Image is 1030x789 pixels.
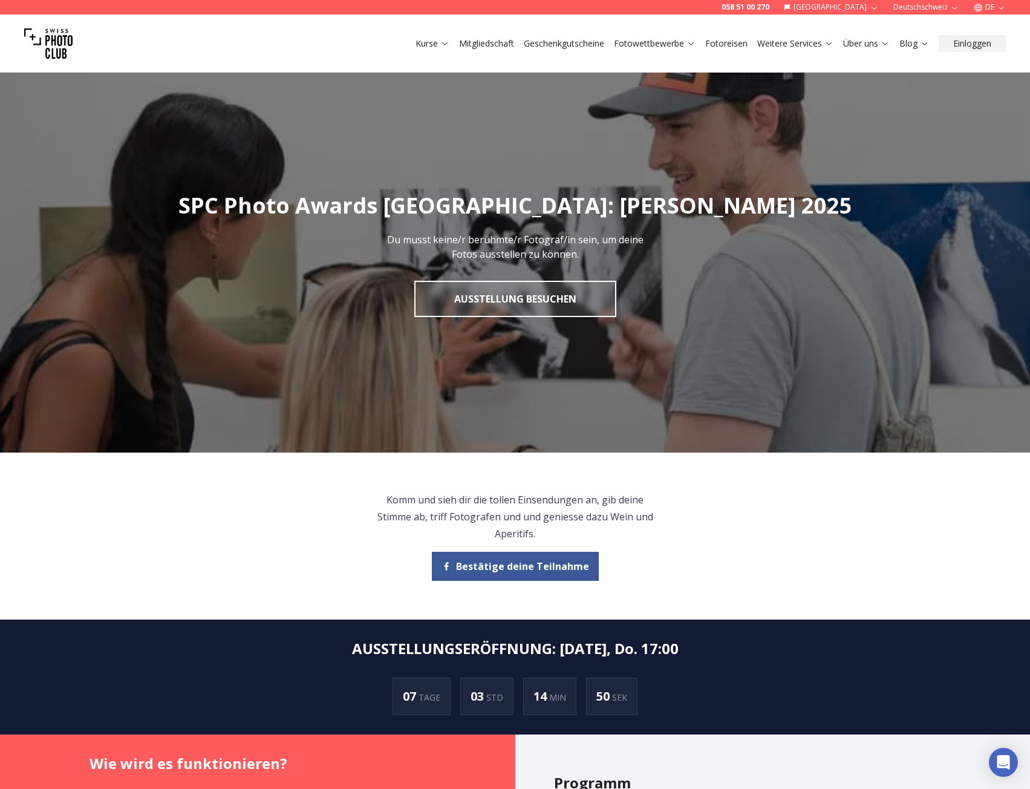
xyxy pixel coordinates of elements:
[459,38,514,50] a: Mitgliedschaft
[403,688,419,704] span: 07
[419,692,440,703] span: TAGE
[486,692,503,703] span: STD
[411,35,454,52] button: Kurse
[843,38,890,50] a: Über uns
[24,19,73,68] img: Swiss photo club
[612,692,627,703] span: SEK
[939,35,1006,52] button: Einloggen
[549,692,566,703] span: MIN
[352,639,679,658] h2: AUSSTELLUNGSERÖFFNUNG : [DATE], Do. 17:00
[524,38,604,50] a: Geschenkgutscheine
[596,688,612,704] span: 50
[752,35,838,52] button: Weitere Services
[377,491,653,542] p: Komm und sieh dir die tollen Einsendungen an, gib deine Stimme ab, triff Fotografen und und genie...
[899,38,929,50] a: Blog
[432,552,599,581] button: Bestätige deine Teilnahme
[700,35,752,52] button: Fotoreisen
[705,38,748,50] a: Fotoreisen
[757,38,833,50] a: Weitere Services
[989,748,1018,777] div: Open Intercom Messenger
[895,35,934,52] button: Blog
[380,232,651,261] p: Du musst keine/r berühmte/r Fotograf/in sein, um deine Fotos ausstellen zu können.
[614,38,696,50] a: Fotowettbewerbe
[722,2,769,12] a: 058 51 00 270
[416,38,449,50] a: Kurse
[609,35,700,52] button: Fotowettbewerbe
[90,754,477,773] h2: Wie wird es funktionieren?
[838,35,895,52] button: Über uns
[533,688,549,704] span: 14
[471,688,486,704] span: 03
[454,35,519,52] button: Mitgliedschaft
[456,559,589,574] span: Bestätige deine Teilnahme
[414,281,616,317] a: Ausstellung besuchen
[519,35,609,52] button: Geschenkgutscheine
